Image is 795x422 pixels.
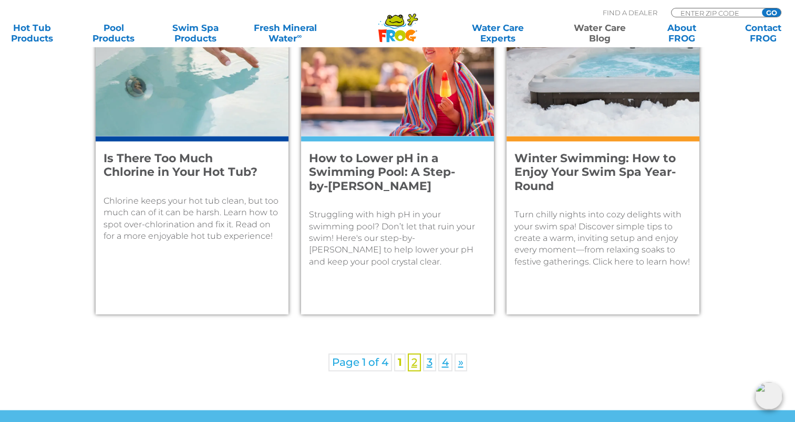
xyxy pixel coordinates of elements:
[96,2,288,314] a: A woman's hand reaches and skims the surface of a clear hot tub's waterIs There Too Much Chlorine...
[446,23,550,44] a: Water CareExperts
[507,2,699,136] img: An outdoor swim spa is surrounded by snow.
[507,2,699,314] a: An outdoor swim spa is surrounded by snow.Winter Swimming: How to Enjoy Your Swim Spa Year-RoundT...
[455,353,467,371] a: Next Page
[679,8,750,17] input: Zip Code Form
[96,2,288,136] img: A woman's hand reaches and skims the surface of a clear hot tub's water
[423,353,436,371] a: 3
[82,23,146,44] a: PoolProducts
[301,2,494,136] img: A young girl enjoys a colorful popsicle while she sits on the edge of an outdoor pool. She is wra...
[104,152,266,180] h4: Is There Too Much Chlorine in Your Hot Tub?
[245,23,325,44] a: Fresh MineralWater∞
[603,8,657,17] p: Find A Dealer
[755,382,782,409] img: openIcon
[328,353,392,371] span: Page 1 of 4
[408,353,421,371] a: 2
[394,353,406,371] span: 1
[104,195,281,242] p: Chlorine keeps your hot tub clean, but too much can of it can be harsh. Learn how to spot over-ch...
[163,23,227,44] a: Swim SpaProducts
[309,209,486,268] p: Struggling with high pH in your swimming pool? Don’t let that ruin your swim! Here's our step-by-...
[514,152,677,193] h4: Winter Swimming: How to Enjoy Your Swim Spa Year-Round
[297,32,302,40] sup: ∞
[514,209,691,268] p: Turn chilly nights into cozy delights with your swim spa! Discover simple tips to create a warm, ...
[762,8,781,17] input: GO
[309,152,472,193] h4: How to Lower pH in a Swimming Pool: A Step-by-[PERSON_NAME]
[731,23,795,44] a: ContactFROG
[301,2,494,314] a: A young girl enjoys a colorful popsicle while she sits on the edge of an outdoor pool. She is wra...
[568,23,632,44] a: Water CareBlog
[649,23,713,44] a: AboutFROG
[438,353,452,371] a: 4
